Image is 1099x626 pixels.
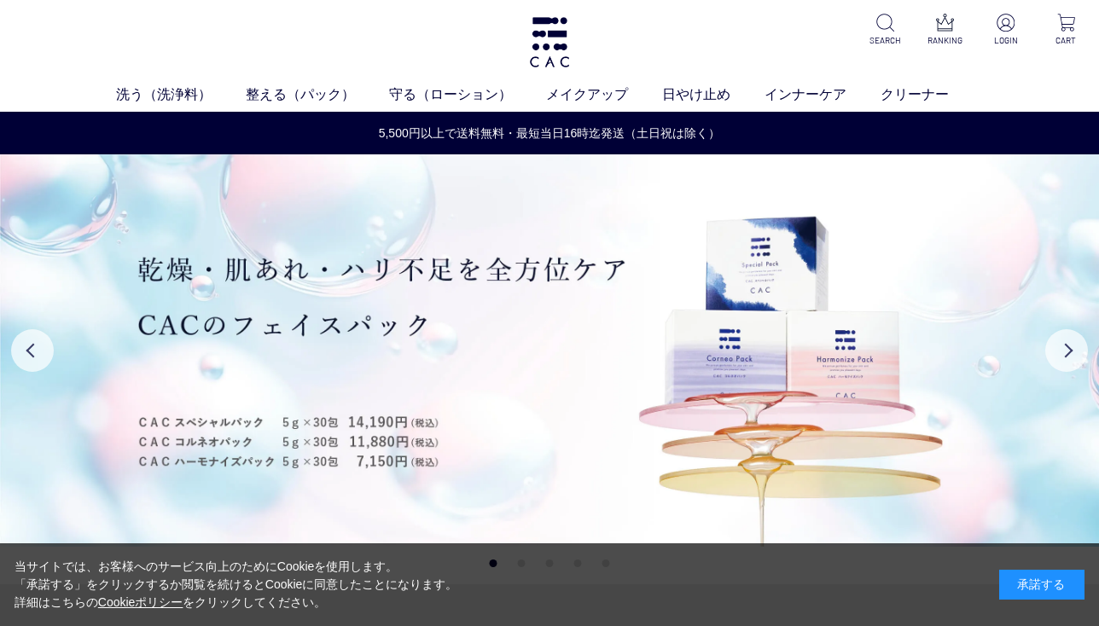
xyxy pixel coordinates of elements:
[1047,14,1085,47] a: CART
[865,34,904,47] p: SEARCH
[765,84,881,105] a: インナーケア
[986,34,1025,47] p: LOGIN
[116,84,246,105] a: 洗う（洗浄料）
[926,34,964,47] p: RANKING
[1045,329,1088,372] button: Next
[546,84,662,105] a: メイクアップ
[15,558,458,612] div: 当サイトでは、お客様へのサービス向上のためにCookieを使用します。 「承諾する」をクリックするか閲覧を続けるとCookieに同意したことになります。 詳細はこちらの をクリックしてください。
[986,14,1025,47] a: LOGIN
[865,14,904,47] a: SEARCH
[926,14,964,47] a: RANKING
[1,125,1098,142] a: 5,500円以上で送料無料・最短当日16時迄発送（土日祝は除く）
[98,595,183,609] a: Cookieポリシー
[881,84,983,105] a: クリーナー
[527,17,572,67] img: logo
[1047,34,1085,47] p: CART
[662,84,765,105] a: 日やけ止め
[999,570,1084,600] div: 承諾する
[246,84,389,105] a: 整える（パック）
[11,329,54,372] button: Previous
[389,84,546,105] a: 守る（ローション）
